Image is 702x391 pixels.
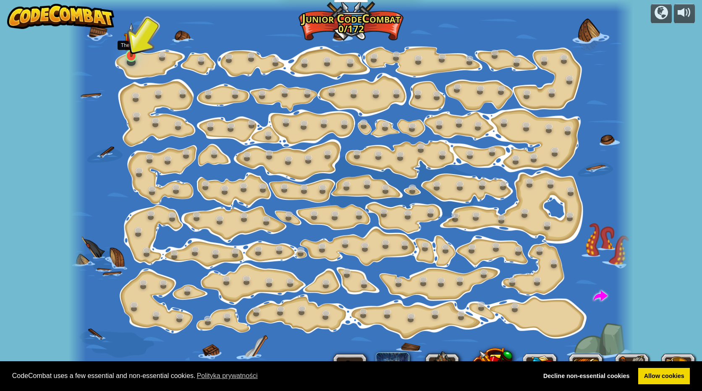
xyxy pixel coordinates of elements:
a: deny cookies [537,368,635,385]
button: Kampanie [651,4,672,23]
img: level-banner-unstarted.png [124,23,139,57]
span: CodeCombat uses a few essential and non-essential cookies. [12,370,531,382]
img: CodeCombat - Learn how to code by playing a game [7,4,115,29]
a: allow cookies [638,368,690,385]
button: Dopasuj głośność [674,4,695,23]
a: learn more about cookies [196,370,259,382]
